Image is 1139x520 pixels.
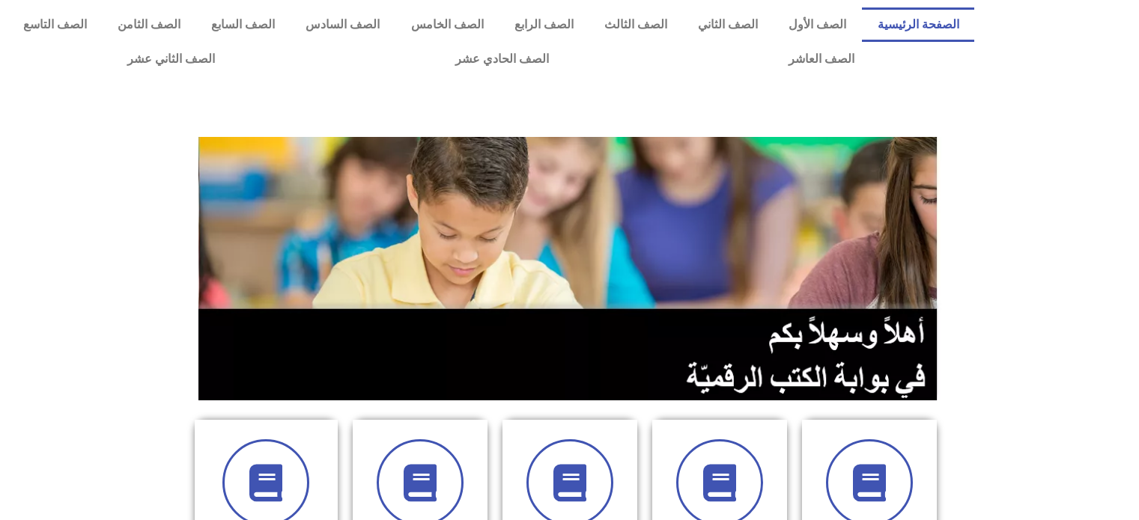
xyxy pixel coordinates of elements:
a: الصف السادس [291,7,395,42]
a: الصف السابع [196,7,291,42]
a: الصفحة الرئيسية [862,7,974,42]
a: الصف الأول [774,7,862,42]
a: الصف العاشر [669,42,974,76]
a: الصف الثاني عشر [7,42,335,76]
a: الصف الخامس [395,7,499,42]
a: الصف التاسع [7,7,102,42]
a: الصف الثالث [589,7,682,42]
a: الصف الحادي عشر [335,42,669,76]
a: الصف الرابع [499,7,589,42]
a: الصف الثامن [102,7,195,42]
a: الصف الثاني [683,7,774,42]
